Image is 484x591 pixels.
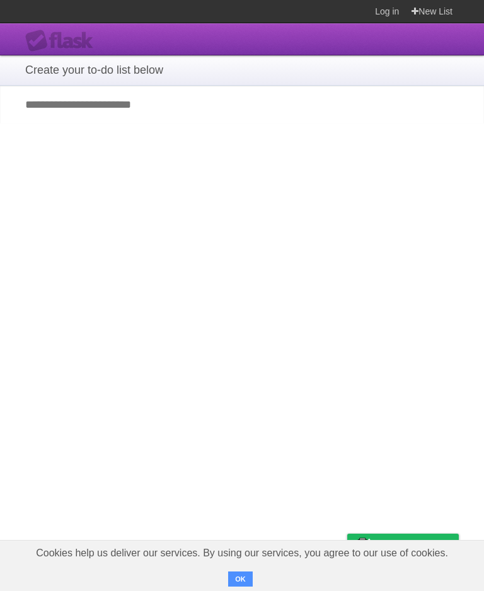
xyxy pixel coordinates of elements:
[354,534,371,556] img: Buy me a coffee
[25,30,101,52] div: Flask
[374,534,452,556] span: Buy me a coffee
[25,62,459,79] h1: Create your to-do list below
[23,541,461,566] span: Cookies help us deliver our services. By using our services, you agree to our use of cookies.
[347,534,459,557] a: Buy me a coffee
[228,571,253,587] button: OK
